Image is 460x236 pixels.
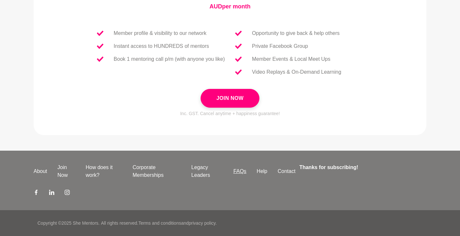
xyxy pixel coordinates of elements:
[252,55,330,63] p: Member Events & Local Meet Ups
[252,167,273,175] a: Help
[252,29,340,37] p: Opportunity to give back & help others
[52,164,80,179] a: Join Now
[252,68,341,76] p: Video Replays & On-Demand Learning
[114,29,206,37] p: Member profile & visibility to our network
[28,167,52,175] a: About
[252,42,308,50] p: Private Facebook Group
[34,189,39,197] a: Facebook
[101,220,216,227] p: All rights reserved. and .
[228,167,252,175] a: FAQs
[49,189,54,197] a: LinkedIn
[37,220,99,227] p: Copyright © 2025 She Mentors .
[273,167,301,175] a: Contact
[299,164,423,171] h4: Thanks for subscribing!
[138,220,181,226] a: Terms and conditions
[201,89,259,108] button: Join Now
[65,189,70,197] a: Instagram
[114,42,209,50] p: Instant access to HUNDREDS of mentors
[127,164,186,179] a: Corporate Memberships
[189,220,215,226] a: privacy policy
[80,164,127,179] a: How does it work?
[75,3,385,10] h4: AUD per month
[114,55,225,63] p: Book 1 mentoring call p/m (with anyone you like)
[75,110,385,117] p: Inc. GST. Cancel anytime + happiness guarantee!
[186,164,228,179] a: Legacy Leaders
